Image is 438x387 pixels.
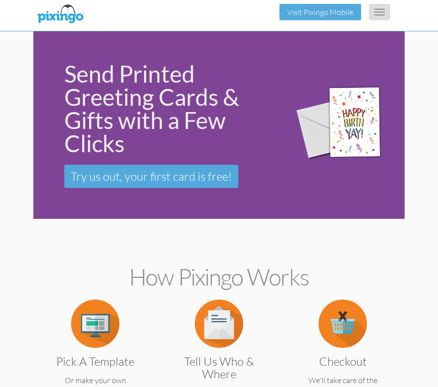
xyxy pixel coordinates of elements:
img: item.alt [195,300,243,348]
img: item.alt [319,300,367,348]
div: Send Printed Greeting Cards & Gifts with a Few Clicks [64,62,273,155]
h3: Checkout [301,355,384,368]
h3: Tell us Who & Where [177,355,261,381]
h2: How Pixingo works [50,264,388,290]
a: Try us out, your first card is free! [64,165,238,188]
img: 942c5090-71ba-4bfc-9a92-ca782dcda692.png [288,72,401,174]
span: Try us out, your first card is free! [71,169,232,184]
img: pixingo logo [35,2,86,27]
img: item.alt [71,300,119,348]
a: Visit Pixingo Mobile [287,7,353,17]
button: Visit Pixingo Mobile [279,4,361,20]
h3: Pick a Template [53,355,137,368]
